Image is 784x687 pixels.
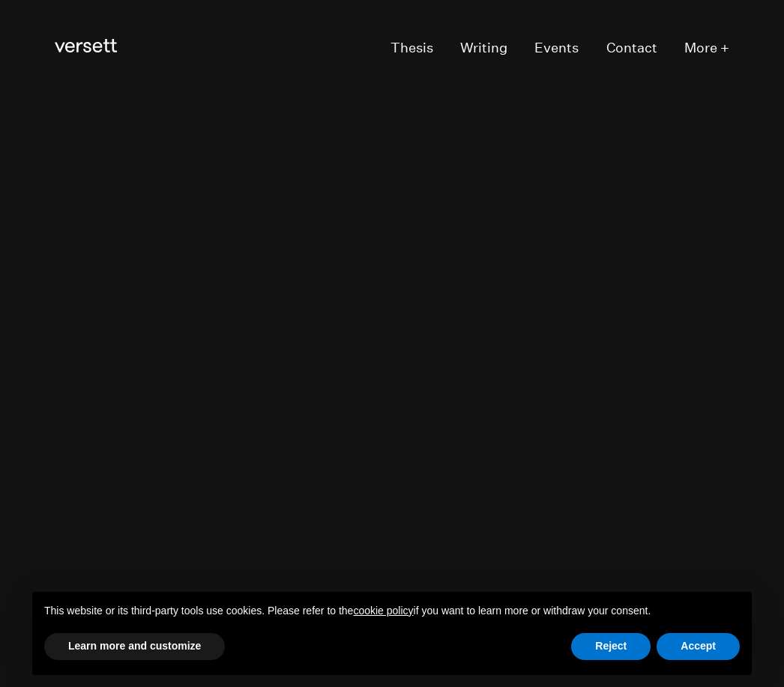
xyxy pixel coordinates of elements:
[606,36,657,62] a: Contact
[534,36,579,62] a: Events
[571,633,651,660] button: Reject
[684,36,729,62] button: More +
[44,633,225,660] button: Learn more and customize
[32,592,752,631] div: This website or its third-party tools use cookies. Please refer to the if you want to learn more ...
[353,605,413,617] a: cookie policy
[391,36,433,62] a: Thesis
[657,633,740,660] button: Accept
[460,36,507,62] a: Writing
